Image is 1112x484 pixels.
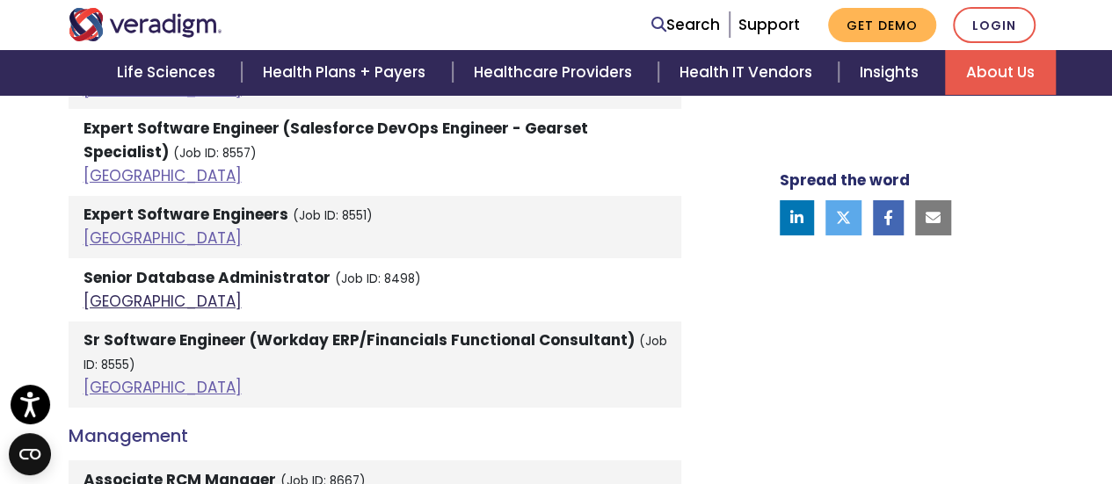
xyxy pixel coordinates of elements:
a: Support [738,14,800,35]
strong: Sr Software Engineer (Workday ERP/Financials Functional Consultant) [84,329,635,350]
a: Insights [839,50,945,95]
a: Healthcare Providers [453,50,658,95]
small: (Job ID: 8551) [293,207,373,224]
a: About Us [945,50,1056,95]
a: [GEOGRAPHIC_DATA] [84,291,242,312]
a: Get Demo [828,8,936,42]
img: Veradigm logo [69,8,222,41]
button: Open CMP widget [9,433,51,475]
a: [GEOGRAPHIC_DATA] [84,377,242,398]
strong: Expert Software Engineer (Salesforce DevOps Engineer - Gearset Specialist) [84,118,588,163]
a: Health Plans + Payers [242,50,452,95]
small: (Job ID: 8557) [173,145,257,162]
a: [GEOGRAPHIC_DATA] [84,165,242,186]
a: Health IT Vendors [658,50,839,95]
h4: Management [69,425,681,446]
a: Search [651,13,720,37]
a: [GEOGRAPHIC_DATA] [84,228,242,249]
a: [GEOGRAPHIC_DATA] [84,79,242,100]
strong: Expert Software Engineers [84,204,288,225]
strong: Spread the word [780,169,910,190]
small: (Job ID: 8498) [335,271,421,287]
a: Login [953,7,1036,43]
strong: Senior Database Administrator [84,267,331,288]
a: Life Sciences [96,50,242,95]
